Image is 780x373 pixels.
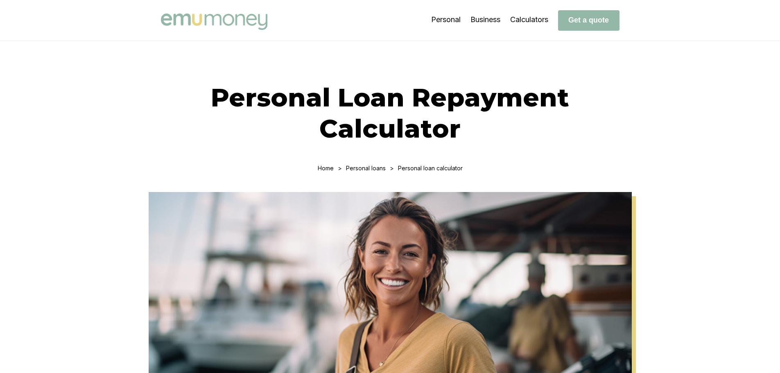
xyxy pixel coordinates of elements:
img: Emu Money logo [161,14,267,30]
h1: Personal Loan Repayment Calculator [161,82,619,144]
div: Personal loan calculator [398,165,463,172]
a: Personal loans [346,165,386,172]
button: Get a quote [558,10,619,31]
div: > [390,165,394,172]
a: Get a quote [558,16,619,24]
div: > [338,165,342,172]
a: Home [318,165,334,172]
